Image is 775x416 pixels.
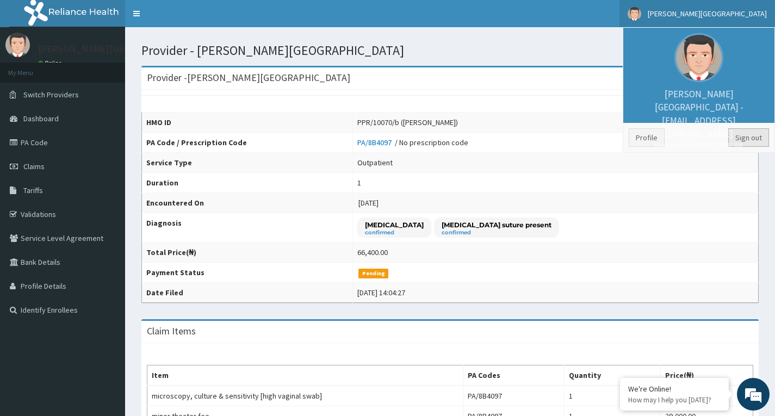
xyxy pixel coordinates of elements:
[23,114,59,123] span: Dashboard
[141,44,759,58] h1: Provider - [PERSON_NAME][GEOGRAPHIC_DATA]
[358,269,388,278] span: Pending
[628,7,641,21] img: User Image
[357,117,458,128] div: PPR/10070/b ([PERSON_NAME])
[728,128,769,147] a: Sign out
[142,283,353,303] th: Date Filed
[23,185,43,195] span: Tariffs
[629,88,769,150] p: [PERSON_NAME][GEOGRAPHIC_DATA] - [EMAIL_ADDRESS][DOMAIN_NAME]
[661,365,753,386] th: Price(₦)
[142,213,353,243] th: Diagnosis
[629,140,769,150] small: Member since [DATE] 2:58:32 AM
[357,138,395,147] a: PA/8B4097
[147,365,463,386] th: Item
[23,90,79,100] span: Switch Providers
[142,133,353,153] th: PA Code / Prescription Code
[442,220,551,229] p: [MEDICAL_DATA] suture present
[38,59,64,67] a: Online
[147,326,196,336] h3: Claim Items
[142,263,353,283] th: Payment Status
[463,365,565,386] th: PA Codes
[38,44,199,54] p: [PERSON_NAME][GEOGRAPHIC_DATA]
[357,177,361,188] div: 1
[629,128,665,147] a: Profile
[565,365,661,386] th: Quantity
[628,395,721,405] p: How may I help you today?
[147,73,350,83] h3: Provider - [PERSON_NAME][GEOGRAPHIC_DATA]
[5,33,30,57] img: User Image
[365,230,424,235] small: confirmed
[357,157,393,168] div: Outpatient
[142,243,353,263] th: Total Price(₦)
[628,384,721,394] div: We're Online!
[142,193,353,213] th: Encountered On
[357,287,405,298] div: [DATE] 14:04:27
[565,386,661,406] td: 1
[442,230,551,235] small: confirmed
[648,9,767,18] span: [PERSON_NAME][GEOGRAPHIC_DATA]
[365,220,424,229] p: [MEDICAL_DATA]
[358,198,379,208] span: [DATE]
[357,247,388,258] div: 66,400.00
[357,137,468,148] div: / No prescription code
[463,386,565,406] td: PA/8B4097
[674,33,723,82] img: User Image
[147,386,463,406] td: microscopy, culture & sensitivity [high vaginal swab]
[142,153,353,173] th: Service Type
[142,173,353,193] th: Duration
[142,113,353,133] th: HMO ID
[23,162,45,171] span: Claims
